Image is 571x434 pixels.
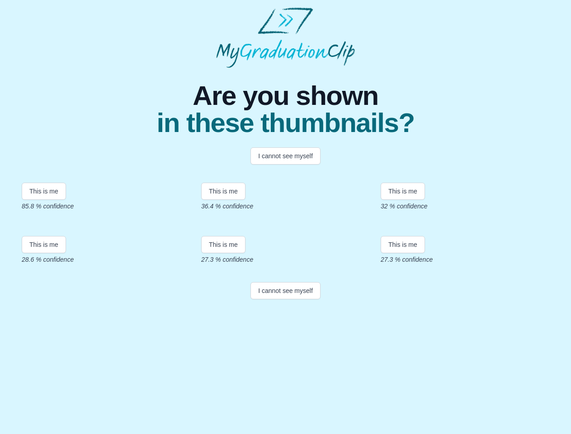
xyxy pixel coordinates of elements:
span: in these thumbnails? [156,109,414,137]
button: This is me [201,236,245,253]
button: I cannot see myself [250,147,321,165]
p: 27.3 % confidence [381,255,549,264]
p: 28.6 % confidence [22,255,190,264]
p: 36.4 % confidence [201,202,370,211]
p: 32 % confidence [381,202,549,211]
p: 85.8 % confidence [22,202,190,211]
button: This is me [22,236,66,253]
button: This is me [381,236,425,253]
button: This is me [381,183,425,200]
button: This is me [22,183,66,200]
span: Are you shown [156,82,414,109]
button: I cannot see myself [250,282,321,299]
button: This is me [201,183,245,200]
p: 27.3 % confidence [201,255,370,264]
img: MyGraduationClip [216,7,355,68]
